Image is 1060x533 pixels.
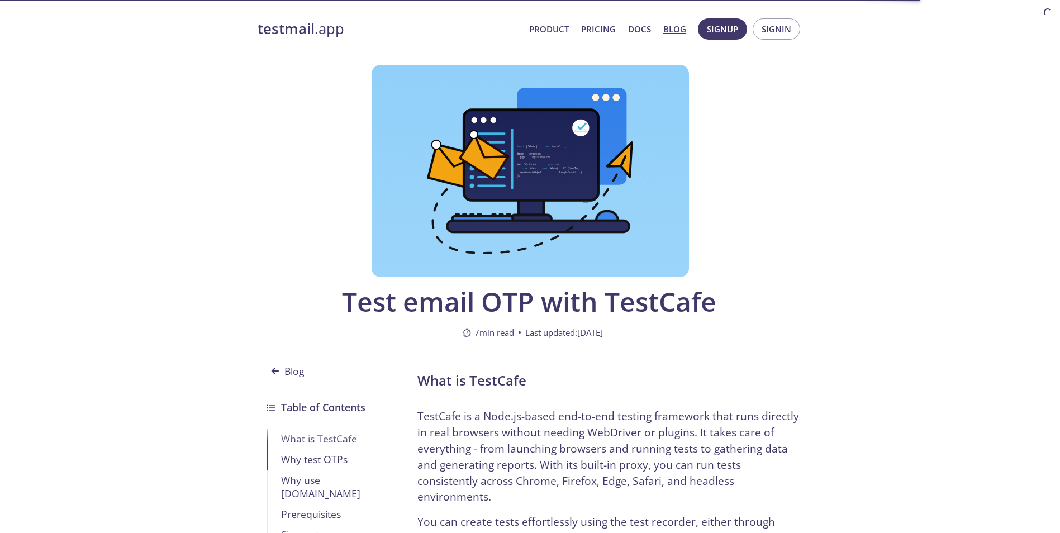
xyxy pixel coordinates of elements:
[707,22,738,36] span: Signup
[338,286,720,317] span: Test email OTP with TestCafe
[698,18,747,40] button: Signup
[267,345,382,386] a: Blog
[258,19,315,39] strong: testmail
[529,22,569,36] a: Product
[417,370,803,391] h2: What is TestCafe
[281,507,382,521] div: Prerequisites
[281,432,382,446] div: What is TestCafe
[462,326,514,339] span: 7 min read
[267,360,311,382] span: Blog
[281,473,382,501] div: Why use [DOMAIN_NAME]
[581,22,616,36] a: Pricing
[753,18,800,40] button: Signin
[417,408,803,505] p: TestCafe is a Node.js-based end-to-end testing framework that runs directly in real browsers with...
[281,399,365,415] h3: Table of Contents
[258,20,520,39] a: testmail.app
[525,326,603,339] span: Last updated: [DATE]
[628,22,651,36] a: Docs
[762,22,791,36] span: Signin
[281,453,382,467] div: Why test OTPs
[663,22,686,36] a: Blog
